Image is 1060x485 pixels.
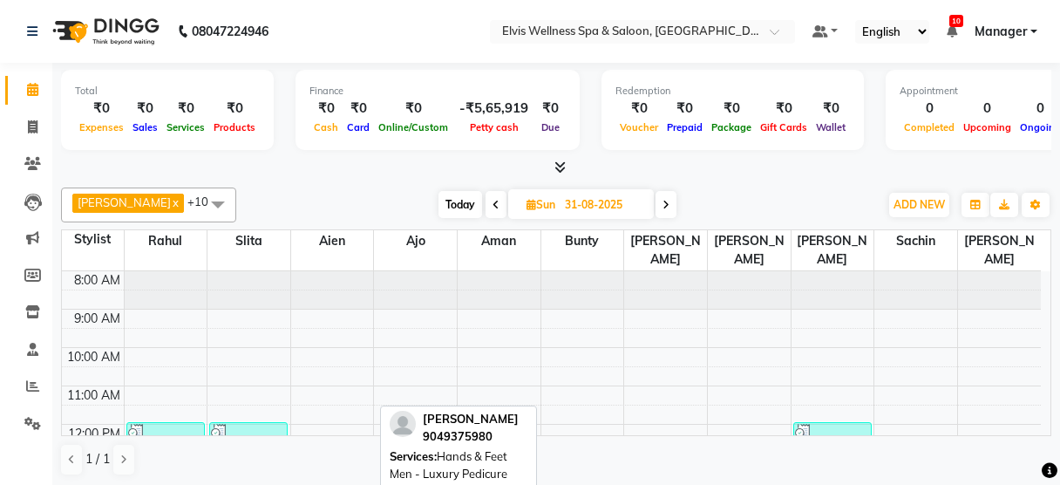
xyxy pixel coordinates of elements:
div: 12:00 PM [65,425,124,443]
span: Wallet [812,121,850,133]
div: [PERSON_NAME], TK03, 12:00 PM-01:00 PM, Massage - Deeptisue Massage (60 Min) [794,423,871,458]
span: Services: [390,449,437,463]
span: Online/Custom [374,121,452,133]
span: ADD NEW [894,198,945,211]
div: 9049375980 [423,428,519,446]
div: ₹0 [707,99,756,119]
div: ₹0 [162,99,209,119]
div: ₹0 [128,99,162,119]
button: ADD NEW [889,193,949,217]
a: x [171,195,179,209]
span: [PERSON_NAME] [958,230,1041,270]
span: Products [209,121,260,133]
div: ₹0 [662,99,707,119]
div: ₹0 [209,99,260,119]
span: Manager [975,23,1027,41]
div: [PERSON_NAME], TK02, 12:00 PM-01:00 PM, [PERSON_NAME],Hair Cut - [DEMOGRAPHIC_DATA] (₹800) [127,423,204,458]
div: 10:00 AM [64,348,124,366]
span: Today [438,191,482,218]
div: 11:00 AM [64,386,124,405]
span: Bunty [541,230,624,252]
span: [PERSON_NAME] [624,230,707,270]
img: profile [390,411,416,437]
div: ₹0 [75,99,128,119]
b: 08047224946 [192,7,268,56]
span: 1 / 1 [85,450,110,468]
span: Hands & Feet Men - Luxury Pedicure [390,449,507,481]
span: Sun [522,198,560,211]
span: Cash [309,121,343,133]
div: ₹0 [374,99,452,119]
span: Due [537,121,564,133]
div: 8:00 AM [71,271,124,290]
div: ₹0 [309,99,343,119]
span: Aien [291,230,374,252]
span: Ajo [374,230,457,252]
span: Upcoming [959,121,1016,133]
span: Card [343,121,374,133]
div: ₹0 [756,99,812,119]
img: logo [44,7,164,56]
div: ₹0 [812,99,850,119]
div: Stylist [62,230,124,249]
span: Completed [900,121,959,133]
span: Expenses [75,121,128,133]
div: Finance [309,84,566,99]
span: Package [707,121,756,133]
input: 2025-08-31 [560,192,647,218]
span: Sachin [874,230,957,252]
div: Total [75,84,260,99]
div: ₹0 [535,99,566,119]
span: slita [207,230,290,252]
span: [PERSON_NAME] [78,195,171,209]
div: 9:00 AM [71,310,124,328]
span: Rahul [125,230,207,252]
div: 0 [959,99,1016,119]
a: 10 [947,24,957,39]
div: ₹0 [615,99,662,119]
div: -₹5,65,919 [452,99,535,119]
span: Prepaid [662,121,707,133]
div: 0 [900,99,959,119]
span: Sales [128,121,162,133]
div: Redemption [615,84,850,99]
div: Raj, TK03, 12:00 PM-01:00 PM, Massage - Balinese Massage (60 Min) [210,423,287,458]
span: [PERSON_NAME] [792,230,874,270]
div: ₹0 [343,99,374,119]
span: Voucher [615,121,662,133]
span: Aman [458,230,540,252]
span: Services [162,121,209,133]
span: [PERSON_NAME] [708,230,791,270]
span: Gift Cards [756,121,812,133]
span: [PERSON_NAME] [423,412,519,426]
span: 10 [949,15,963,27]
span: Petty cash [465,121,523,133]
span: +10 [187,195,221,208]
